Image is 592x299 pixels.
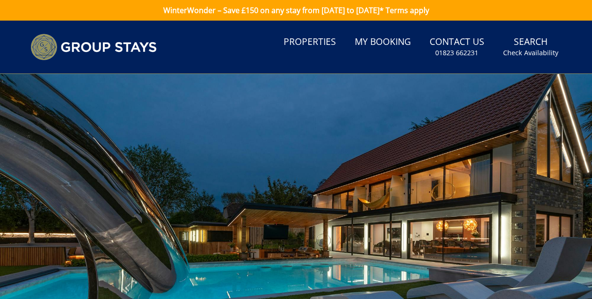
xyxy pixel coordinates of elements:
[503,48,558,58] small: Check Availability
[435,48,478,58] small: 01823 662231
[351,32,415,53] a: My Booking
[426,32,488,62] a: Contact Us01823 662231
[499,32,562,62] a: SearchCheck Availability
[30,34,157,60] img: Group Stays
[280,32,340,53] a: Properties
